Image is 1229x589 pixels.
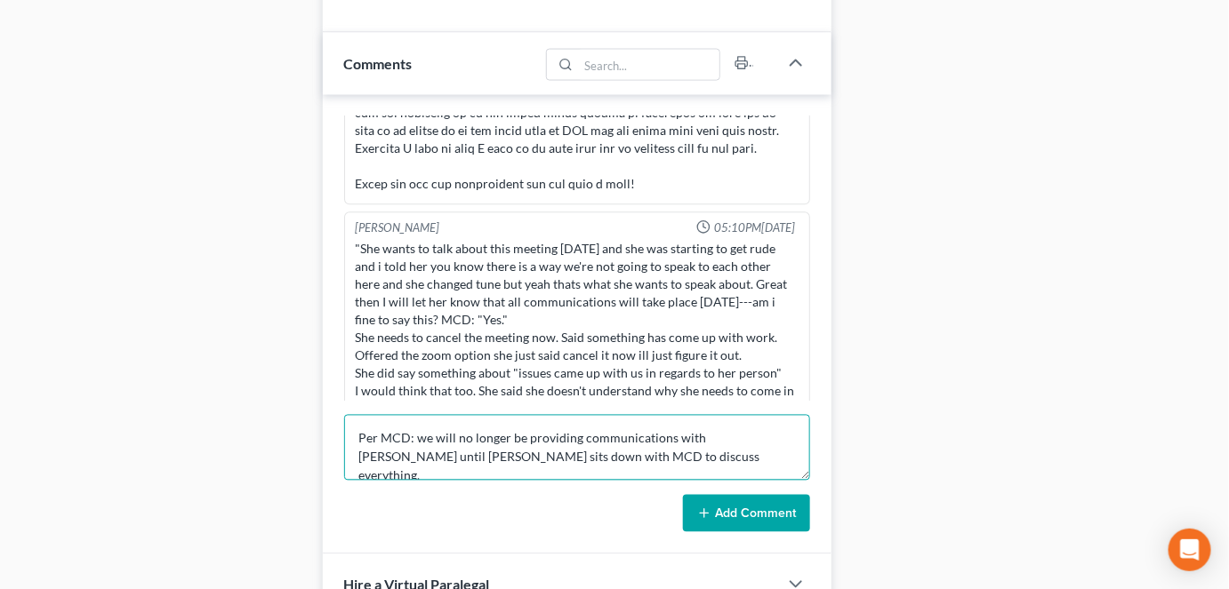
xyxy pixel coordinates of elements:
input: Search... [578,50,719,80]
div: "She wants to talk about this meeting [DATE] and she was starting to get rude and i told her you ... [356,241,799,418]
div: [PERSON_NAME] [356,220,440,237]
span: Comments [344,55,413,72]
div: Open Intercom Messenger [1169,529,1211,571]
button: Add Comment [683,495,810,532]
span: 05:10PM[DATE] [714,220,795,237]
